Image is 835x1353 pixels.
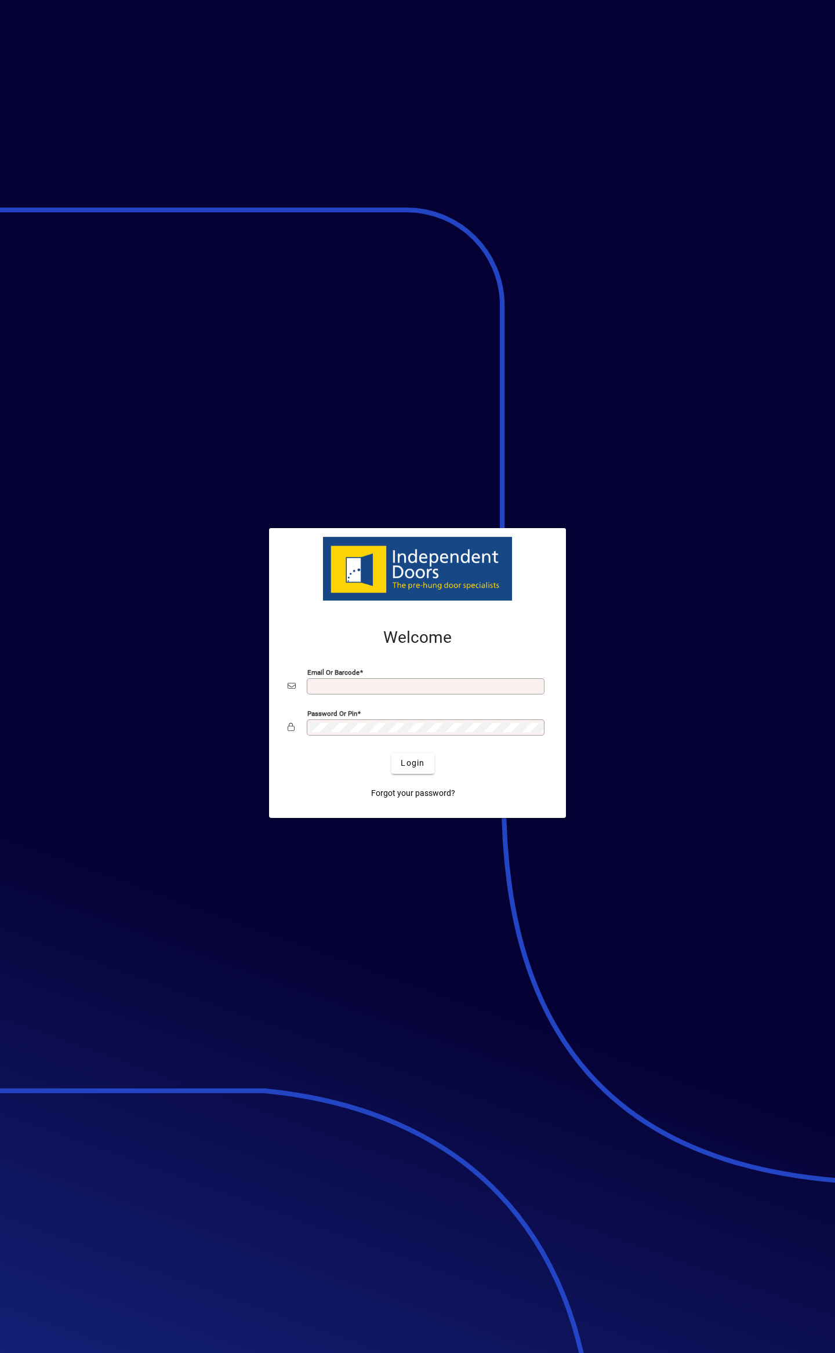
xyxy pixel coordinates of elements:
[371,787,455,799] span: Forgot your password?
[401,757,424,769] span: Login
[288,628,547,648] h2: Welcome
[391,753,434,774] button: Login
[366,783,460,804] a: Forgot your password?
[307,709,357,717] mat-label: Password or Pin
[307,668,360,676] mat-label: Email or Barcode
